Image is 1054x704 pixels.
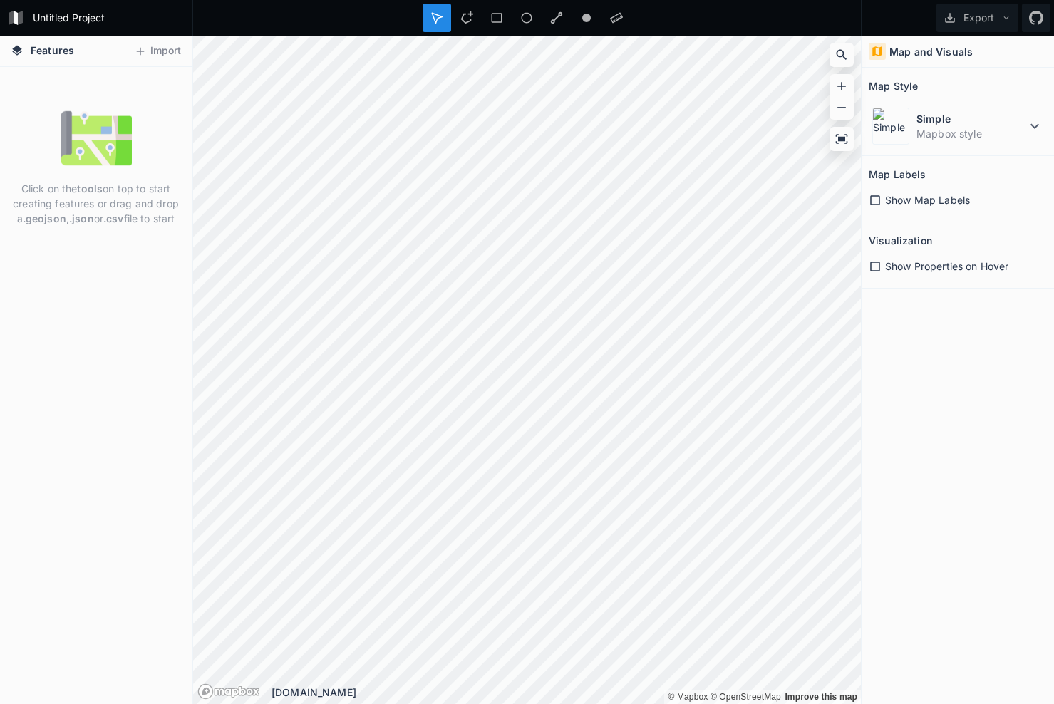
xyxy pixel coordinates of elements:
span: Show Properties on Hover [885,259,1008,274]
img: Simple [872,108,909,145]
a: OpenStreetMap [711,692,781,702]
div: [DOMAIN_NAME] [272,685,861,700]
strong: .csv [103,212,124,224]
span: Features [31,43,74,58]
strong: .geojson [23,212,66,224]
button: Import [127,40,188,63]
span: Show Map Labels [885,192,970,207]
strong: tools [77,182,103,195]
h2: Visualization [869,229,932,252]
strong: .json [69,212,94,224]
h4: Map and Visuals [889,44,973,59]
a: Map feedback [785,692,857,702]
a: Mapbox [668,692,708,702]
a: Mapbox logo [197,683,260,700]
p: Click on the on top to start creating features or drag and drop a , or file to start [11,181,181,226]
dd: Mapbox style [916,126,1026,141]
h2: Map Style [869,75,918,97]
h2: Map Labels [869,163,926,185]
img: empty [61,103,132,174]
button: Export [936,4,1018,32]
dt: Simple [916,111,1026,126]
